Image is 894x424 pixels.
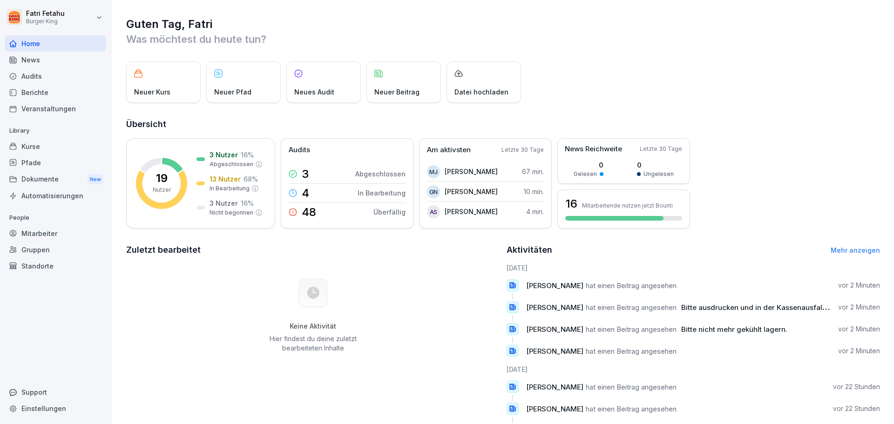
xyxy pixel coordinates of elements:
p: Datei hochladen [454,87,508,97]
p: News Reichweite [565,144,622,155]
p: 3 [302,168,309,180]
a: Pfade [5,155,106,171]
span: hat einen Beitrag angesehen [586,325,677,334]
a: Berichte [5,84,106,101]
p: vor 22 Stunden [833,404,880,413]
h1: Guten Tag, Fatri [126,17,880,32]
p: Hier findest du deine zuletzt bearbeiteten Inhalte [266,334,360,353]
h2: Zuletzt bearbeitet [126,243,500,256]
p: Ungelesen [643,170,674,178]
a: Mehr anzeigen [831,246,880,254]
span: [PERSON_NAME] [526,383,583,391]
p: vor 2 Minuten [838,281,880,290]
h6: [DATE] [507,263,880,273]
p: 3 Nutzer [210,150,238,160]
h2: Aktivitäten [507,243,552,256]
p: Letzte 30 Tage [501,146,544,154]
p: 13 Nutzer [210,174,241,184]
p: Was möchtest du heute tun? [126,32,880,47]
a: DokumenteNew [5,171,106,188]
span: [PERSON_NAME] [526,325,583,334]
a: Automatisierungen [5,188,106,204]
p: In Bearbeitung [358,188,406,198]
p: Nutzer [153,186,171,194]
div: News [5,52,106,68]
p: [PERSON_NAME] [445,187,498,196]
p: 16 % [241,150,254,160]
p: Abgeschlossen [355,169,406,179]
p: Am aktivsten [427,145,471,155]
p: vor 2 Minuten [838,303,880,312]
p: Neuer Kurs [134,87,170,97]
p: Fatri Fetahu [26,10,65,18]
p: 0 [637,160,674,170]
span: hat einen Beitrag angesehen [586,303,677,312]
a: Kurse [5,138,106,155]
p: Gelesen [574,170,597,178]
h6: [DATE] [507,364,880,374]
p: 10 min. [524,187,544,196]
p: 0 [574,160,603,170]
div: Support [5,384,106,400]
p: vor 2 Minuten [838,346,880,356]
p: 48 [302,207,316,218]
a: Gruppen [5,242,106,258]
span: hat einen Beitrag angesehen [586,383,677,391]
p: Neuer Pfad [214,87,251,97]
div: New [88,174,103,185]
span: hat einen Beitrag angesehen [586,347,677,356]
span: [PERSON_NAME] [526,281,583,290]
p: 68 % [244,174,258,184]
p: vor 2 Minuten [838,324,880,334]
p: 3 Nutzer [210,198,238,208]
div: MJ [427,165,440,178]
p: vor 22 Stunden [833,382,880,391]
span: hat einen Beitrag angesehen [586,281,677,290]
p: Burger King [26,18,65,25]
a: Mitarbeiter [5,225,106,242]
h5: Keine Aktivität [266,322,360,330]
span: [PERSON_NAME] [526,404,583,413]
p: [PERSON_NAME] [445,167,498,176]
p: 16 % [241,198,254,208]
p: Library [5,123,106,138]
a: Audits [5,68,106,84]
p: In Bearbeitung [210,184,250,193]
p: Abgeschlossen [210,160,253,168]
span: hat einen Beitrag angesehen [586,404,677,413]
a: Einstellungen [5,400,106,417]
p: 4 min. [526,207,544,216]
h3: 16 [565,196,577,212]
p: [PERSON_NAME] [445,207,498,216]
p: Mitarbeitende nutzen jetzt Bounti [582,202,673,209]
p: 67 min. [522,167,544,176]
p: Letzte 30 Tage [640,145,682,153]
p: 4 [302,188,309,199]
h2: Übersicht [126,118,880,131]
p: Audits [289,145,310,155]
p: People [5,210,106,225]
p: 19 [156,173,168,184]
div: GN [427,185,440,198]
a: Home [5,35,106,52]
span: [PERSON_NAME] [526,303,583,312]
span: [PERSON_NAME] [526,347,583,356]
p: Neues Audit [294,87,334,97]
a: Standorte [5,258,106,274]
p: Neuer Beitrag [374,87,420,97]
div: AS [427,205,440,218]
span: Bitte nicht mehr gekühlt lagern. [681,325,787,334]
a: Veranstaltungen [5,101,106,117]
p: Nicht begonnen [210,209,253,217]
p: Überfällig [373,207,406,217]
div: Dokumente [5,171,106,188]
